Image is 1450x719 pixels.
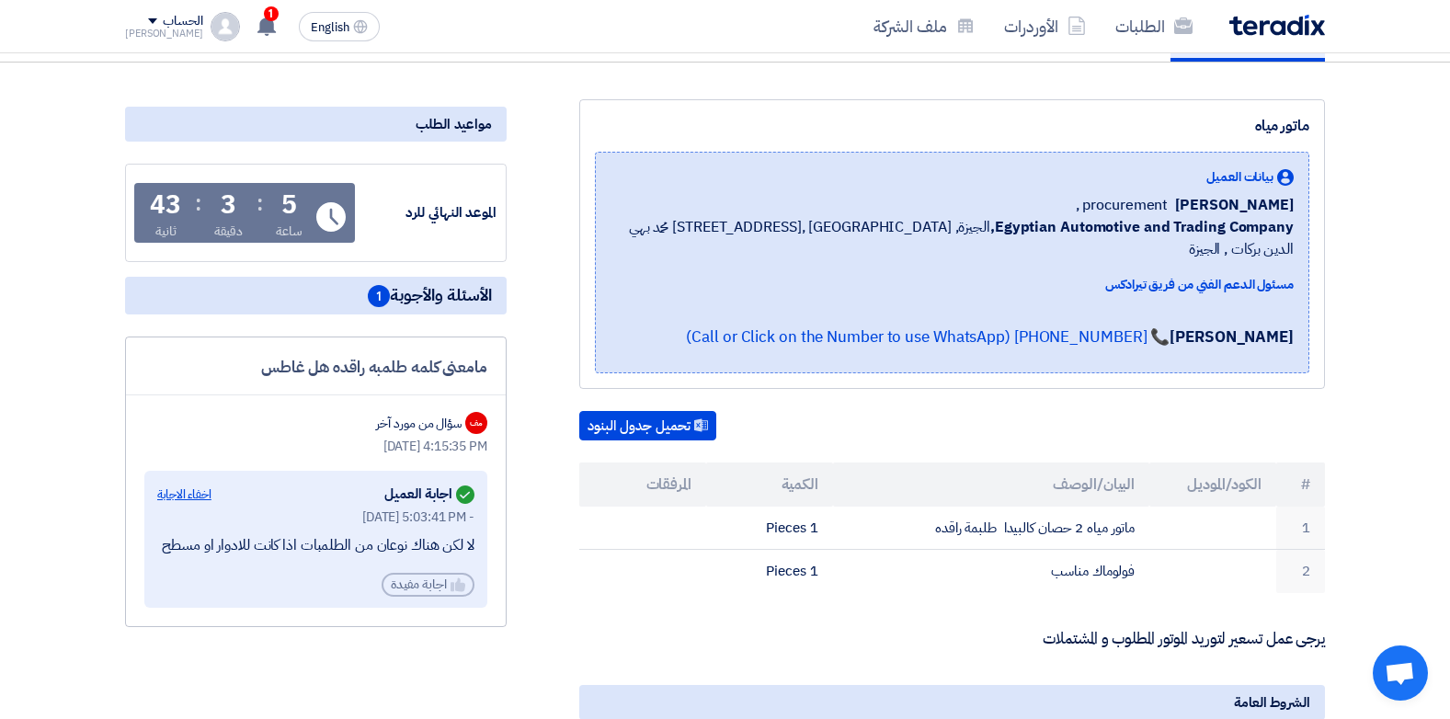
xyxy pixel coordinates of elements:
th: الكمية [706,462,833,507]
a: الطلبات [1101,5,1207,48]
div: الموعد النهائي للرد [359,202,497,223]
span: بيانات العميل [1206,167,1273,187]
span: الأسئلة والأجوبة [368,284,492,307]
img: profile_test.png [211,12,240,41]
span: procurement , [1076,194,1169,216]
span: English [311,21,349,34]
div: [DATE] 4:15:35 PM [144,437,487,456]
th: المرفقات [579,462,706,507]
div: سؤال من مورد آخر [376,414,462,433]
div: دقيقة [214,222,243,241]
button: English [299,12,380,41]
td: فولوماك مناسب [833,550,1150,593]
td: 1 [1276,507,1325,550]
td: 1 Pieces [706,550,833,593]
th: # [1276,462,1325,507]
div: 5 [281,192,297,218]
div: ثانية [155,222,177,241]
div: الحساب [163,14,202,29]
div: اخفاء الاجابة [157,485,211,504]
a: الأوردرات [989,5,1101,48]
div: 3 [221,192,236,218]
span: 1 [264,6,279,21]
div: [PERSON_NAME] [125,29,203,39]
span: الشروط العامة [1234,692,1310,713]
button: تحميل جدول البنود [579,411,716,440]
span: [PERSON_NAME] [1175,194,1294,216]
strong: [PERSON_NAME] [1170,325,1294,348]
th: البيان/الوصف [833,462,1150,507]
th: الكود/الموديل [1149,462,1276,507]
a: 📞 [PHONE_NUMBER] (Call or Click on the Number to use WhatsApp) [686,325,1170,348]
img: Teradix logo [1229,15,1325,36]
span: الجيزة, [GEOGRAPHIC_DATA] ,[STREET_ADDRESS] محمد بهي الدين بركات , الجيزة [611,216,1294,260]
td: 2 [1276,550,1325,593]
div: [DATE] 5:03:41 PM - [157,508,474,527]
div: مسئول الدعم الفني من فريق تيرادكس [611,275,1294,294]
div: : [195,187,201,220]
div: ماتور مياه [595,115,1309,137]
div: اجابة مفيدة [382,573,474,597]
b: Egyptian Automotive and Trading Company, [990,216,1294,238]
a: ملف الشركة [859,5,989,48]
div: مواعيد الطلب [125,107,507,142]
div: مامعنى كلمه طلمبه راقده هل غاطس [144,356,487,380]
span: 1 [368,285,390,307]
div: مف [465,412,487,434]
td: ماتور مياه 2 حصان كالبيدا طلبمة راقده [833,507,1150,550]
div: ساعة [276,222,303,241]
div: لا لكن هناك نوعان من الطلمبات اذا كانت للادوار او مسطح [157,536,474,555]
div: Open chat [1373,645,1428,701]
div: اجابة العميل [384,482,474,508]
div: : [257,187,263,220]
td: 1 Pieces [706,507,833,550]
p: يرجى عمل تسعير لتوريد الموتور المطلوب و المشتملات [579,630,1325,648]
div: 43 [150,192,181,218]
